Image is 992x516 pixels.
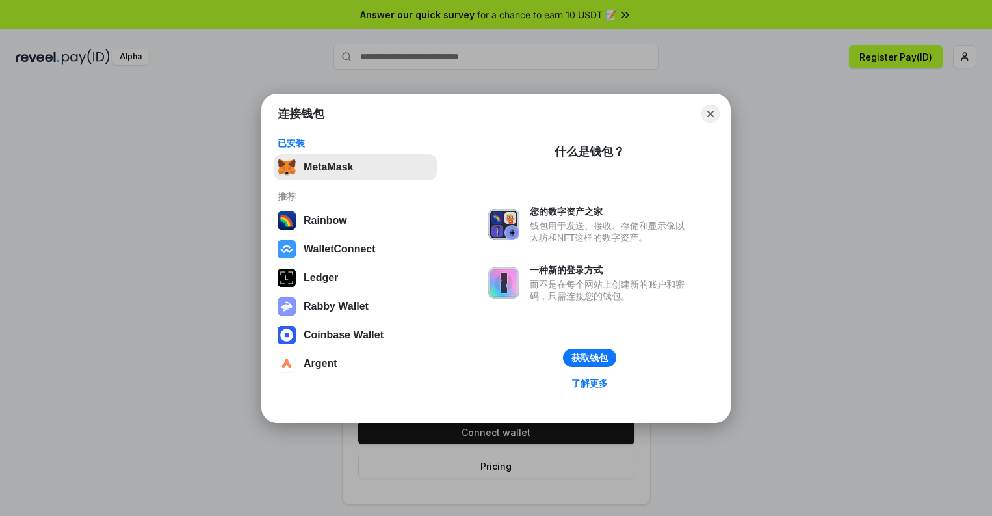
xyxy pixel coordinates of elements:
button: Rabby Wallet [274,293,437,319]
div: 获取钱包 [571,352,608,364]
div: Rainbow [304,215,347,226]
button: MetaMask [274,154,437,180]
div: Argent [304,358,337,370]
div: 钱包用于发送、接收、存储和显示像以太坊和NFT这样的数字资产。 [530,220,691,243]
div: 而不是在每个网站上创建新的账户和密码，只需连接您的钱包。 [530,278,691,302]
img: svg+xml,%3Csvg%20xmlns%3D%22http%3A%2F%2Fwww.w3.org%2F2000%2Fsvg%22%20fill%3D%22none%22%20viewBox... [278,297,296,316]
button: Rainbow [274,208,437,234]
img: svg+xml,%3Csvg%20xmlns%3D%22http%3A%2F%2Fwww.w3.org%2F2000%2Fsvg%22%20fill%3D%22none%22%20viewBox... [488,209,519,240]
img: svg+xml,%3Csvg%20width%3D%2228%22%20height%3D%2228%22%20viewBox%3D%220%200%2028%2028%22%20fill%3D... [278,355,296,373]
div: 了解更多 [571,377,608,389]
div: 推荐 [278,191,433,202]
img: svg+xml,%3Csvg%20xmlns%3D%22http%3A%2F%2Fwww.w3.org%2F2000%2Fsvg%22%20fill%3D%22none%22%20viewBox... [488,267,519,299]
div: Rabby Wallet [304,301,369,312]
img: svg+xml,%3Csvg%20width%3D%2228%22%20height%3D%2228%22%20viewBox%3D%220%200%2028%2028%22%20fill%3D... [278,240,296,258]
a: 了解更多 [564,375,616,392]
div: 什么是钱包？ [555,144,625,159]
img: svg+xml,%3Csvg%20fill%3D%22none%22%20height%3D%2233%22%20viewBox%3D%220%200%2035%2033%22%20width%... [278,158,296,176]
div: 您的数字资产之家 [530,206,691,217]
div: 一种新的登录方式 [530,264,691,276]
div: WalletConnect [304,243,376,255]
div: Coinbase Wallet [304,329,384,341]
button: WalletConnect [274,236,437,262]
div: MetaMask [304,161,353,173]
button: Close [701,105,720,123]
img: svg+xml,%3Csvg%20width%3D%22120%22%20height%3D%22120%22%20viewBox%3D%220%200%20120%20120%22%20fil... [278,211,296,230]
button: Argent [274,351,437,377]
h1: 连接钱包 [278,106,324,122]
div: Ledger [304,272,338,284]
img: svg+xml,%3Csvg%20width%3D%2228%22%20height%3D%2228%22%20viewBox%3D%220%200%2028%2028%22%20fill%3D... [278,326,296,344]
div: 已安装 [278,137,433,149]
button: 获取钱包 [563,349,616,367]
button: Ledger [274,265,437,291]
img: svg+xml,%3Csvg%20xmlns%3D%22http%3A%2F%2Fwww.w3.org%2F2000%2Fsvg%22%20width%3D%2228%22%20height%3... [278,269,296,287]
button: Coinbase Wallet [274,322,437,348]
